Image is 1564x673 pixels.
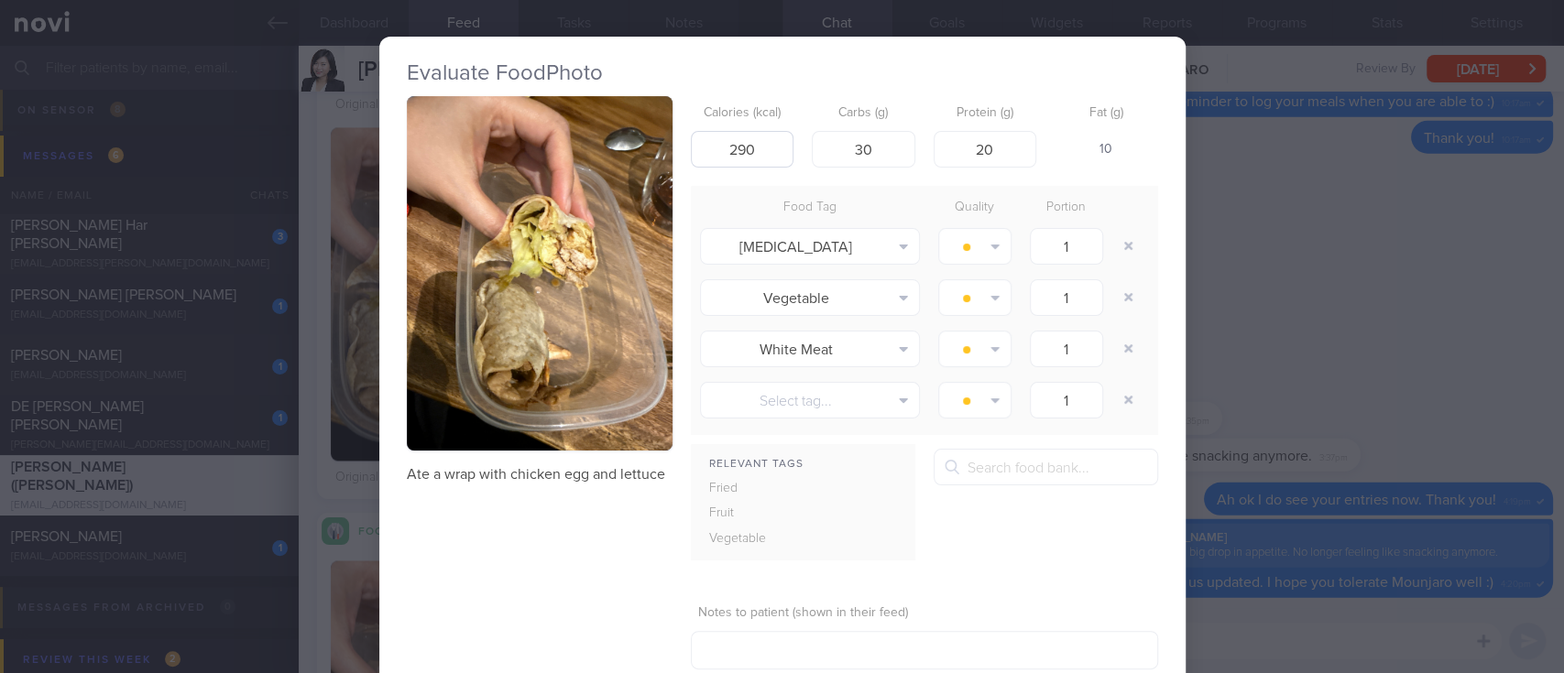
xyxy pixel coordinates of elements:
h2: Evaluate Food Photo [407,60,1158,87]
label: Calories (kcal) [698,105,787,122]
div: 10 [1055,131,1158,169]
input: 9 [934,131,1037,168]
div: Vegetable [691,526,808,552]
div: Fried [691,476,808,502]
div: Portion [1021,195,1112,221]
input: 250 [691,131,794,168]
button: [MEDICAL_DATA] [700,228,920,265]
label: Carbs (g) [819,105,908,122]
button: Vegetable [700,279,920,316]
label: Fat (g) [1062,105,1151,122]
input: 1.0 [1030,331,1103,367]
button: Select tag... [700,382,920,418]
img: Ate a wrap with chicken egg and lettuce [407,96,673,450]
div: Fruit [691,501,808,526]
label: Notes to patient (shown in their feed) [698,605,1151,622]
label: Protein (g) [941,105,1030,122]
input: 1.0 [1030,228,1103,265]
p: Ate a wrap with chicken egg and lettuce [407,465,673,483]
input: Search food bank... [934,449,1158,485]
div: Relevant Tags [691,453,915,476]
input: 33 [812,131,915,168]
div: Food Tag [691,195,929,221]
input: 1.0 [1030,279,1103,316]
button: White Meat [700,331,920,367]
div: Quality [929,195,1021,221]
input: 1.0 [1030,382,1103,418]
